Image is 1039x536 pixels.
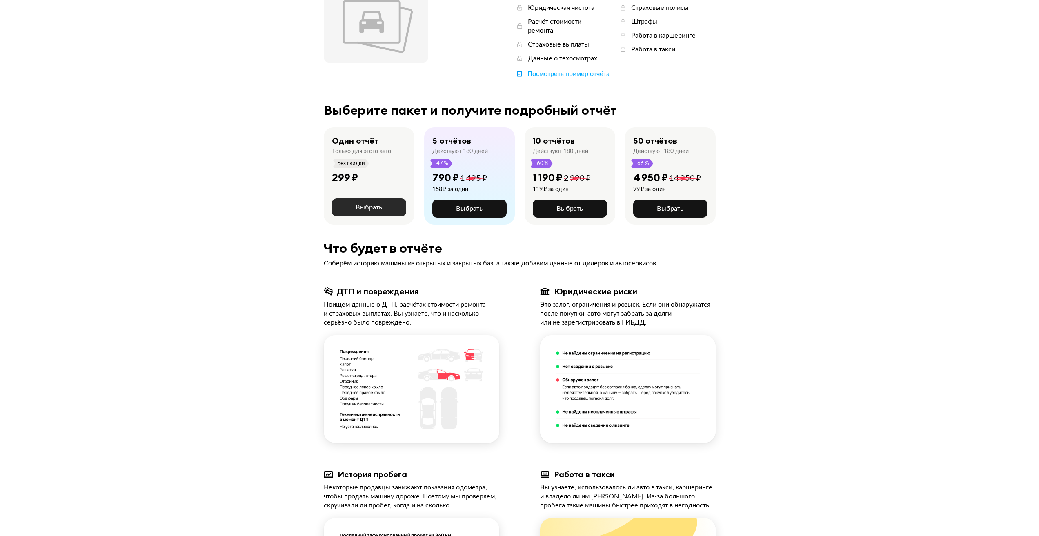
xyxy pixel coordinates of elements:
div: 1 190 ₽ [533,171,563,184]
div: Страховые полисы [631,3,689,12]
span: -60 % [534,159,549,168]
div: Посмотреть пример отчёта [527,69,610,78]
button: Выбрать [332,198,406,216]
span: Выбрать [456,205,483,212]
div: 5 отчётов [432,136,471,146]
button: Выбрать [633,200,707,218]
span: Выбрать [556,205,583,212]
span: 2 990 ₽ [564,174,591,182]
span: 1 495 ₽ [460,174,487,182]
div: Это залог, ограничения и розыск. Если они обнаружатся после покупки, авто могут забрать за долги ... [540,300,716,327]
div: Поищем данные о ДТП, расчётах стоимости ремонта и страховых выплатах. Вы узнаете, что и насколько... [324,300,499,327]
span: -66 % [635,159,650,168]
span: Без скидки [337,159,365,168]
div: Действуют 180 дней [633,148,689,155]
div: 119 ₽ за один [533,186,591,193]
button: Выбрать [533,200,607,218]
div: Юридические риски [554,286,637,297]
div: Страховые выплаты [528,40,589,49]
div: Расчёт стоимости ремонта [528,17,602,35]
div: Выберите пакет и получите подробный отчёт [324,103,716,118]
div: 99 ₽ за один [633,186,701,193]
div: Работа в каршеринге [631,31,696,40]
div: Некоторые продавцы занижают показания одометра, чтобы продать машину дороже. Поэтому мы проверяем... [324,483,499,510]
div: 4 950 ₽ [633,171,668,184]
div: Действуют 180 дней [533,148,588,155]
div: Штрафы [631,17,657,26]
div: Вы узнаете, использовалось ли авто в такси, каршеринге и владело ли им [PERSON_NAME]. Из-за больш... [540,483,716,510]
div: Юридическая чистота [528,3,594,12]
div: Один отчёт [332,136,378,146]
div: История пробега [338,469,407,480]
span: Выбрать [356,204,382,211]
div: Работа в такси [631,45,675,54]
div: 299 ₽ [332,171,358,184]
button: Выбрать [432,200,507,218]
div: 790 ₽ [432,171,459,184]
a: Посмотреть пример отчёта [516,69,610,78]
div: Соберём историю машины из открытых и закрытых баз, а также добавим данные от дилеров и автосервисов. [324,259,716,268]
div: Данные о техосмотрах [528,54,597,63]
div: 10 отчётов [533,136,575,146]
div: Только для этого авто [332,148,391,155]
div: 158 ₽ за один [432,186,487,193]
div: Работа в такси [554,469,615,480]
div: Действуют 180 дней [432,148,488,155]
div: 50 отчётов [633,136,677,146]
div: ДТП и повреждения [337,286,418,297]
span: -47 % [434,159,449,168]
div: Что будет в отчёте [324,241,716,256]
span: 14 950 ₽ [669,174,701,182]
span: Выбрать [657,205,683,212]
